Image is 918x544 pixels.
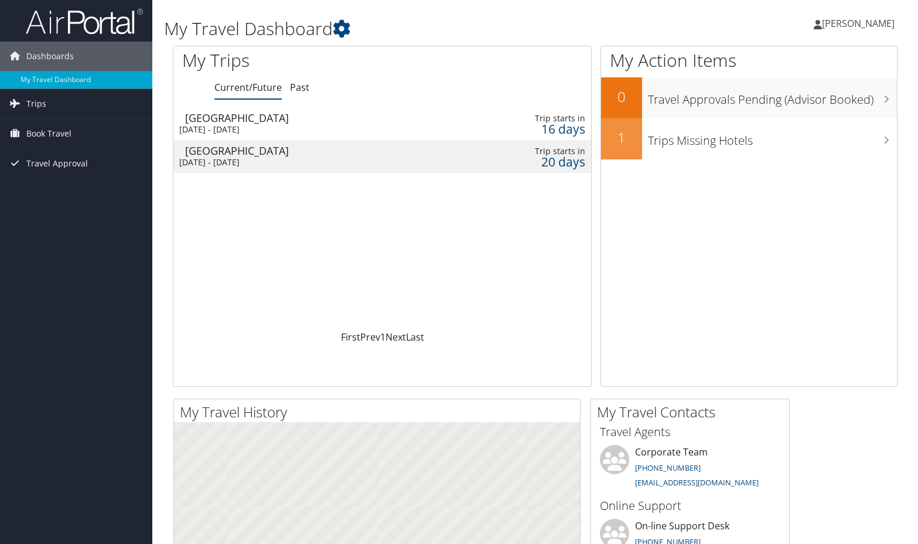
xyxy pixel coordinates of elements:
h1: My Trips [182,48,408,73]
li: Corporate Team [594,445,786,493]
h2: 1 [601,128,642,148]
span: [PERSON_NAME] [822,17,895,30]
div: Trip starts in [493,146,585,157]
span: Book Travel [26,119,71,148]
h3: Online Support [600,498,780,514]
a: 0Travel Approvals Pending (Advisor Booked) [601,77,897,118]
a: Current/Future [214,81,282,94]
img: airportal-logo.png [26,8,143,35]
a: [EMAIL_ADDRESS][DOMAIN_NAME] [635,477,759,488]
span: Trips [26,89,46,118]
a: [PERSON_NAME] [814,6,906,41]
div: [GEOGRAPHIC_DATA] [185,113,448,123]
div: [GEOGRAPHIC_DATA] [185,145,448,156]
span: Dashboards [26,42,74,71]
h3: Travel Approvals Pending (Advisor Booked) [648,86,897,108]
div: [DATE] - [DATE] [179,124,442,135]
h2: 0 [601,87,642,107]
h3: Trips Missing Hotels [648,127,897,149]
a: First [341,331,360,344]
h1: My Action Items [601,48,897,73]
h2: My Travel History [180,402,580,422]
span: Travel Approval [26,149,88,178]
div: 20 days [493,157,585,167]
a: Prev [360,331,380,344]
h2: My Travel Contacts [597,402,789,422]
div: Trip starts in [493,113,585,124]
h3: Travel Agents [600,424,780,440]
div: [DATE] - [DATE] [179,157,442,168]
a: 1 [380,331,385,344]
a: 1Trips Missing Hotels [601,118,897,159]
a: Last [406,331,424,344]
div: 16 days [493,124,585,134]
a: [PHONE_NUMBER] [635,463,701,473]
a: Next [385,331,406,344]
h1: My Travel Dashboard [164,16,659,41]
a: Past [290,81,309,94]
